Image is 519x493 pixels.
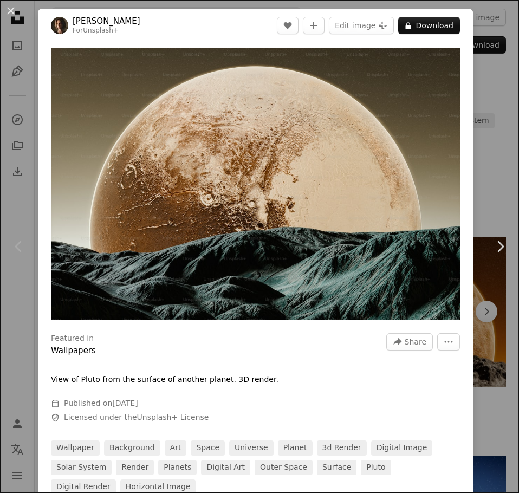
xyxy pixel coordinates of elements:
a: digital image [371,440,433,456]
button: Share this image [386,333,433,351]
a: [PERSON_NAME] [73,16,140,27]
span: Share [405,334,426,350]
a: pluto [361,460,391,475]
p: View of Pluto from the surface of another planet. 3D render. [51,374,278,385]
a: Unsplash+ License [137,413,209,421]
a: Unsplash+ [83,27,119,34]
a: digital art [201,460,250,475]
a: outer space [255,460,313,475]
h3: Featured in [51,333,94,344]
a: wallpaper [51,440,100,456]
a: art [165,440,187,456]
button: Edit image [329,17,394,34]
button: Like [277,17,299,34]
a: Wallpapers [51,346,96,355]
a: planet [278,440,313,456]
img: Go to Alex Shuper's profile [51,17,68,34]
button: Add to Collection [303,17,325,34]
button: Zoom in on this image [51,48,460,320]
a: render [116,460,154,475]
img: A view of a planet from a distance [51,48,460,320]
a: planets [158,460,197,475]
span: Published on [64,399,138,407]
a: surface [317,460,356,475]
a: background [104,440,160,456]
div: For [73,27,140,35]
a: universe [229,440,274,456]
a: 3d render [317,440,367,456]
time: June 27, 2024 at 12:47:25 PM GMT+7 [112,399,138,407]
a: space [191,440,225,456]
a: solar system [51,460,112,475]
a: Next [481,194,519,299]
button: Download [398,17,460,34]
button: More Actions [437,333,460,351]
span: Licensed under the [64,412,209,423]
